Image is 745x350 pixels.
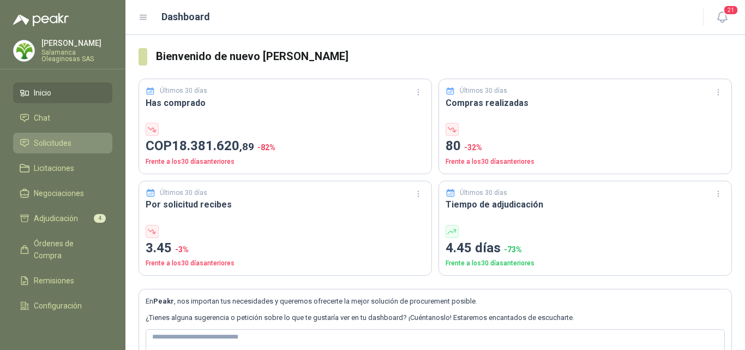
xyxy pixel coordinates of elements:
span: Solicitudes [34,137,71,149]
img: Logo peakr [13,13,69,26]
a: Solicitudes [13,133,112,153]
span: Adjudicación [34,212,78,224]
img: Company Logo [14,40,34,61]
b: Peakr [153,297,174,305]
button: 21 [712,8,732,27]
span: ,89 [239,140,254,153]
span: -73 % [504,245,522,254]
a: Chat [13,108,112,128]
span: Órdenes de Compra [34,238,102,262]
p: Salamanca Oleaginosas SAS [41,49,112,62]
a: Configuración [13,295,112,316]
h3: Compras realizadas [446,96,725,110]
p: En , nos importan tus necesidades y queremos ofrecerte la mejor solución de procurement posible. [146,296,725,307]
p: Últimos 30 días [460,188,507,198]
span: Inicio [34,87,51,99]
p: [PERSON_NAME] [41,39,112,47]
a: Remisiones [13,270,112,291]
h1: Dashboard [161,9,210,25]
span: 21 [723,5,738,15]
p: Frente a los 30 días anteriores [146,157,425,167]
a: Adjudicación4 [13,208,112,229]
p: COP [146,136,425,157]
p: ¿Tienes alguna sugerencia o petición sobre lo que te gustaría ver en tu dashboard? ¡Cuéntanoslo! ... [146,312,725,323]
h3: Por solicitud recibes [146,198,425,211]
span: -32 % [464,143,482,152]
p: Últimos 30 días [160,86,207,96]
p: 4.45 días [446,238,725,259]
span: -3 % [175,245,189,254]
a: Manuales y ayuda [13,321,112,341]
span: Configuración [34,300,82,312]
span: 18.381.620 [172,138,254,153]
span: 4 [94,214,106,223]
h3: Bienvenido de nuevo [PERSON_NAME] [156,48,732,65]
p: Últimos 30 días [160,188,207,198]
h3: Has comprado [146,96,425,110]
p: 80 [446,136,725,157]
p: Frente a los 30 días anteriores [446,157,725,167]
span: -82 % [257,143,275,152]
span: Licitaciones [34,162,74,174]
p: Últimos 30 días [460,86,507,96]
a: Negociaciones [13,183,112,204]
a: Licitaciones [13,158,112,179]
a: Inicio [13,82,112,103]
a: Órdenes de Compra [13,233,112,266]
h3: Tiempo de adjudicación [446,198,725,211]
span: Negociaciones [34,187,84,199]
span: Chat [34,112,50,124]
p: Frente a los 30 días anteriores [146,258,425,269]
p: 3.45 [146,238,425,259]
p: Frente a los 30 días anteriores [446,258,725,269]
span: Remisiones [34,275,74,287]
